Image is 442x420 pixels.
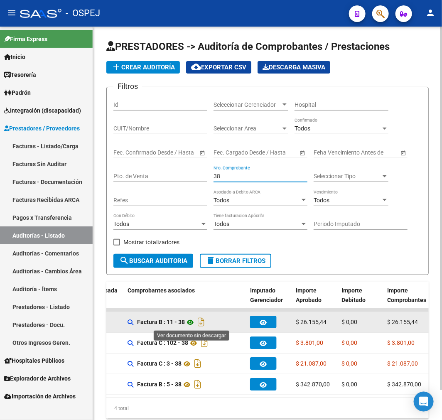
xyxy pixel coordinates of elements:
[387,339,415,346] span: $ 3.801,00
[106,398,429,419] div: 4 total
[113,221,129,227] span: Todos
[200,254,271,268] button: Borrar Filtros
[119,257,187,265] span: Buscar Auditoria
[123,237,179,247] span: Mostrar totalizadores
[247,282,292,318] datatable-header-cell: Imputado Gerenciador
[425,8,435,18] mat-icon: person
[124,282,247,318] datatable-header-cell: Comprobantes asociados
[4,106,81,115] span: Integración (discapacidad)
[341,319,357,325] span: $ 0,00
[128,287,195,294] span: Comprobantes asociados
[66,4,100,22] span: - OSPEJ
[258,61,330,74] app-download-masive: Descarga masiva de comprobantes (adjuntos)
[298,148,307,157] button: Open calendar
[191,62,201,72] mat-icon: cloud_download
[206,255,216,265] mat-icon: delete
[387,287,426,303] span: Importe Comprobantes
[387,381,421,388] span: $ 342.870,00
[106,61,180,74] button: Crear Auditoría
[113,81,142,92] h3: Filtros
[4,392,76,401] span: Importación de Archivos
[214,101,281,108] span: Seleccionar Gerenciador
[196,315,206,329] i: Descargar documento
[263,64,325,71] span: Descarga Masiva
[7,8,17,18] mat-icon: menu
[206,257,265,265] span: Borrar Filtros
[314,173,381,180] span: Seleccionar Tipo
[186,61,251,74] button: Exportar CSV
[111,62,121,72] mat-icon: add
[4,34,47,44] span: Firma Express
[4,88,31,97] span: Padrón
[214,149,244,156] input: Fecha inicio
[414,392,434,412] div: Open Intercom Messenger
[111,64,175,71] span: Crear Auditoría
[250,287,283,303] span: Imputado Gerenciador
[251,149,292,156] input: Fecha fin
[4,374,71,383] span: Explorador de Archivos
[296,339,323,346] span: $ 3.801,00
[296,319,327,325] span: $ 26.155,44
[214,125,281,132] span: Seleccionar Area
[151,149,192,156] input: Fecha fin
[191,64,246,71] span: Exportar CSV
[341,381,357,388] span: $ 0,00
[387,360,418,367] span: $ 21.087,00
[341,360,357,367] span: $ 0,00
[4,124,80,133] span: Prestadores / Proveedores
[82,287,118,294] span: Fc. Ingresada
[137,361,182,367] strong: Factura C : 3 - 38
[192,378,203,391] i: Descargar documento
[137,340,188,346] strong: Factura C : 102 - 38
[113,254,193,268] button: Buscar Auditoria
[314,197,329,204] span: Todos
[4,70,36,79] span: Tesorería
[137,381,182,388] strong: Factura B : 5 - 38
[341,339,357,346] span: $ 0,00
[341,287,366,303] span: Importe Debitado
[137,319,185,326] strong: Factura B : 11 - 38
[198,148,206,157] button: Open calendar
[4,52,25,61] span: Inicio
[295,125,310,132] span: Todos
[384,282,430,318] datatable-header-cell: Importe Comprobantes
[338,282,384,318] datatable-header-cell: Importe Debitado
[113,149,144,156] input: Fecha inicio
[214,197,229,204] span: Todos
[292,282,338,318] datatable-header-cell: Importe Aprobado
[4,356,64,365] span: Hospitales Públicos
[296,381,330,388] span: $ 342.870,00
[296,360,327,367] span: $ 21.087,00
[258,61,330,74] button: Descarga Masiva
[387,319,418,325] span: $ 26.155,44
[296,287,322,303] span: Importe Aprobado
[199,336,210,349] i: Descargar documento
[399,148,408,157] button: Open calendar
[192,357,203,370] i: Descargar documento
[119,255,129,265] mat-icon: search
[106,41,390,52] span: PRESTADORES -> Auditoría de Comprobantes / Prestaciones
[214,221,229,227] span: Todos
